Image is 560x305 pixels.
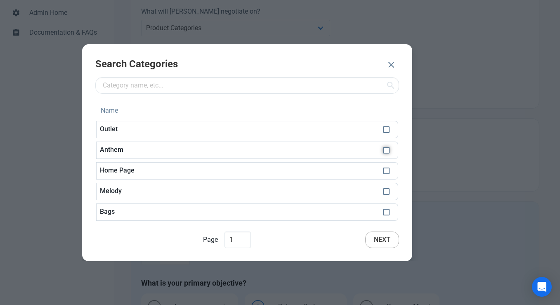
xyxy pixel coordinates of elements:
div: Open Intercom Messenger [532,277,552,297]
p: Melody [100,187,376,195]
span: Name [101,106,118,116]
h2: Search Categories [95,57,380,71]
span: Next [374,235,390,245]
input: Category name, etc... [95,77,399,94]
button: Next [365,232,399,248]
p: Anthem [100,146,376,154]
p: Home Page [100,167,376,174]
div: Page [95,232,365,248]
p: Bags [100,208,376,215]
p: Outlet [100,125,376,133]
